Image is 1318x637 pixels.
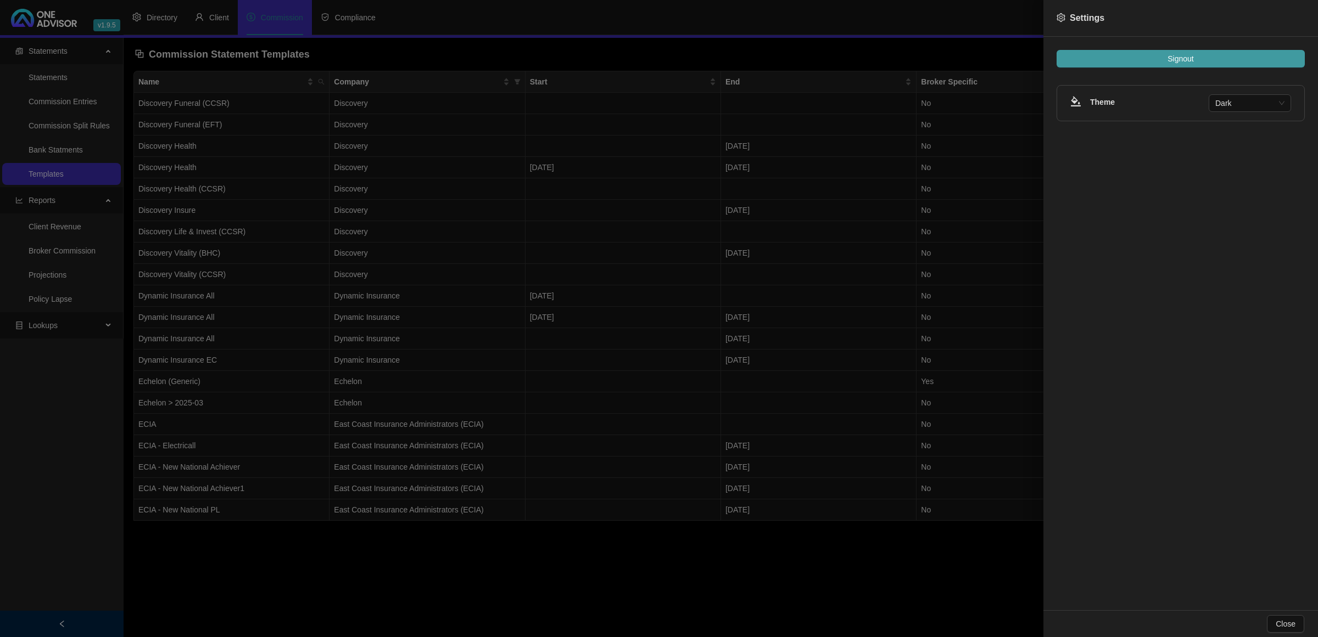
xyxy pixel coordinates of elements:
[1070,13,1104,22] span: Settings
[1090,96,1209,108] h4: Theme
[1057,13,1065,22] span: setting
[1057,50,1305,67] button: Signout
[1267,615,1304,633] button: Close
[1276,618,1295,630] span: Close
[1070,96,1081,107] span: bg-colors
[1215,95,1285,111] span: Dark
[1168,53,1193,65] span: Signout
